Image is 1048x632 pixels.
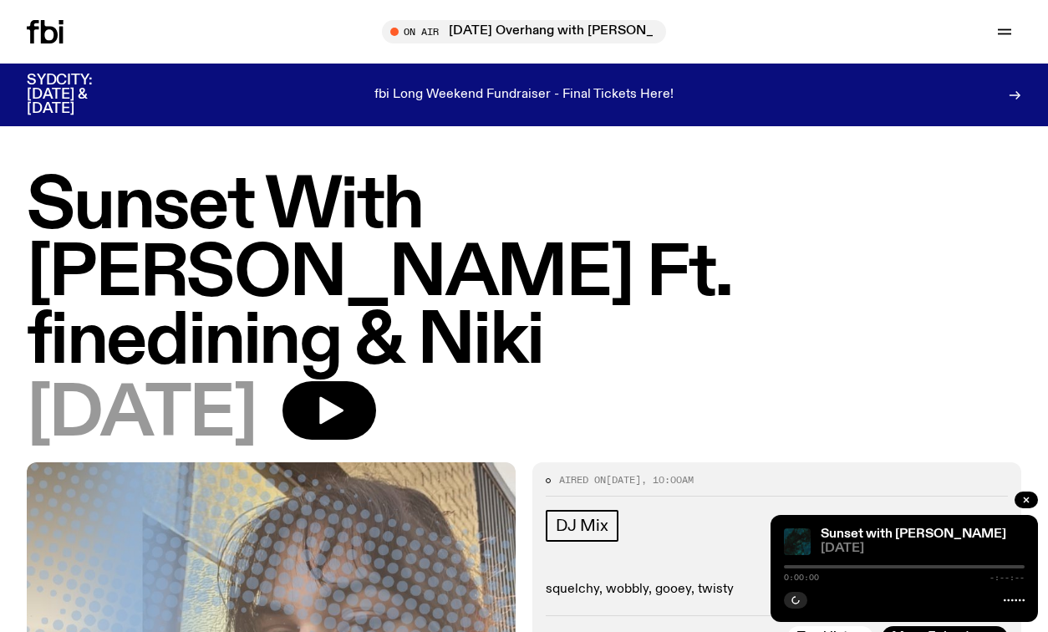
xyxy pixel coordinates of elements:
a: Sunset with [PERSON_NAME] [821,528,1006,541]
a: DJ Mix [546,510,618,542]
span: Aired on [559,473,606,487]
button: On Air[DATE] Overhang with [PERSON_NAME] [382,20,666,43]
span: [DATE] [27,381,256,449]
span: 0:00:00 [784,573,819,582]
span: DJ Mix [556,517,608,535]
span: [DATE] [606,473,641,487]
p: fbi Long Weekend Fundraiser - Final Tickets Here! [374,88,674,103]
span: -:--:-- [989,573,1025,582]
span: [DATE] [821,543,1025,555]
h3: SYDCITY: [DATE] & [DATE] [27,74,134,116]
p: squelchy, wobbly, gooey, twisty [546,582,1008,598]
span: , 10:00am [641,473,694,487]
h1: Sunset With [PERSON_NAME] Ft. finedining & Niki [27,173,1021,376]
